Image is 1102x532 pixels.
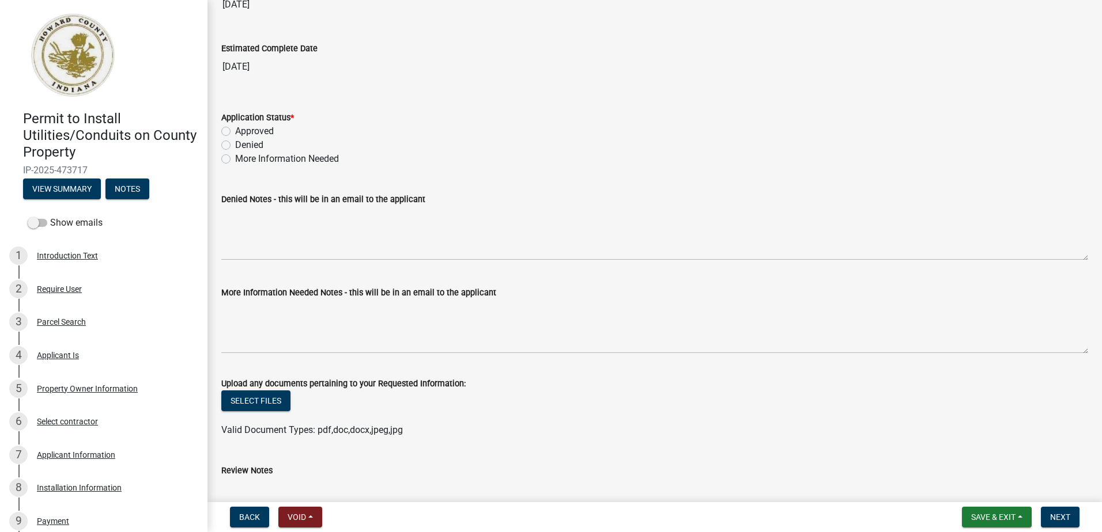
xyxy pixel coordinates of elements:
div: 9 [9,512,28,530]
div: 6 [9,412,28,431]
label: Review Notes [221,467,273,475]
div: 2 [9,280,28,298]
span: Valid Document Types: pdf,doc,docx,jpeg,jpg [221,424,403,435]
div: Require User [37,285,82,293]
button: Save & Exit [962,507,1032,527]
wm-modal-confirm: Summary [23,185,101,195]
span: Back [239,512,260,522]
div: 8 [9,478,28,497]
div: 1 [9,246,28,265]
div: Installation Information [37,484,122,492]
div: 7 [9,446,28,464]
div: Applicant Information [37,451,115,459]
div: Introduction Text [37,252,98,260]
div: 4 [9,346,28,364]
label: Upload any documents pertaining to your Requested Information: [221,380,466,388]
button: Next [1041,507,1080,527]
div: Parcel Search [37,318,86,326]
h4: Permit to Install Utilities/Conduits on County Property [23,111,198,160]
span: IP-2025-473717 [23,165,184,176]
img: Howard County, Indiana [23,12,122,98]
div: Payment [37,517,69,525]
span: Save & Exit [971,512,1016,522]
div: Applicant Is [37,351,79,359]
button: Notes [105,178,149,199]
label: Approved [235,124,274,138]
button: Back [230,507,269,527]
span: Next [1050,512,1070,522]
div: Select contractor [37,417,98,425]
div: 3 [9,313,28,331]
button: Void [278,507,322,527]
div: Property Owner Information [37,385,138,393]
label: Denied [235,138,263,152]
button: View Summary [23,178,101,199]
button: Select files [221,390,290,411]
label: Estimated Complete Date [221,45,318,53]
span: Void [288,512,306,522]
label: More Information Needed Notes - this will be in an email to the applicant [221,289,496,297]
label: Denied Notes - this will be in an email to the applicant [221,196,425,204]
wm-modal-confirm: Notes [105,185,149,195]
div: 5 [9,379,28,398]
label: Show emails [28,216,103,230]
label: Application Status [221,114,294,122]
label: More Information Needed [235,152,339,166]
